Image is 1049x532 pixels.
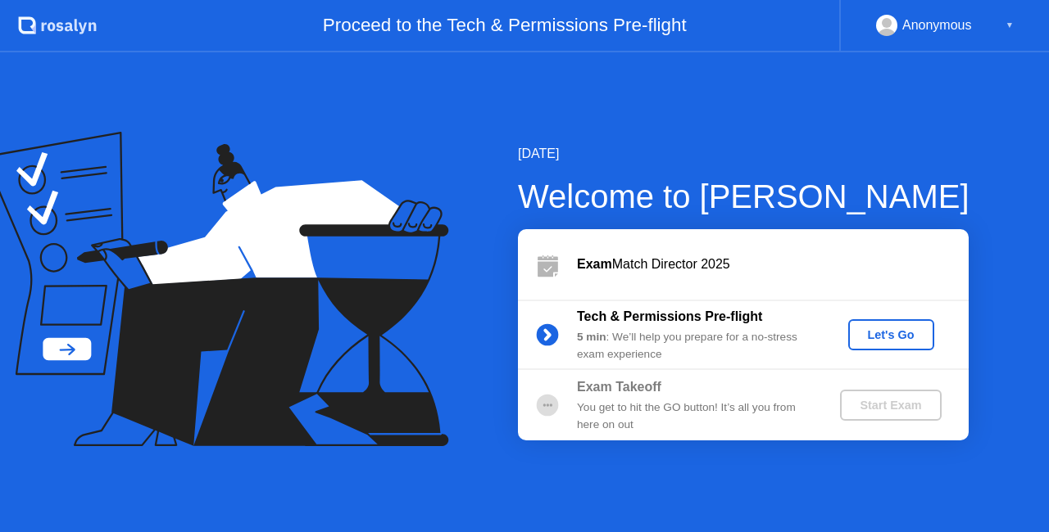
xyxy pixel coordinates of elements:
div: ▼ [1006,15,1014,36]
div: [DATE] [518,144,970,164]
b: Exam [577,257,612,271]
div: Anonymous [902,15,972,36]
div: Welcome to [PERSON_NAME] [518,172,970,221]
div: : We’ll help you prepare for a no-stress exam experience [577,329,813,363]
div: Let's Go [855,328,928,341]
button: Start Exam [840,390,941,421]
div: Start Exam [847,399,934,412]
b: 5 min [577,331,606,343]
b: Exam Takeoff [577,380,661,394]
div: Match Director 2025 [577,255,969,274]
button: Let's Go [848,319,934,350]
b: Tech & Permissions Pre-flight [577,309,762,323]
div: You get to hit the GO button! It’s all you from here on out [577,399,813,433]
